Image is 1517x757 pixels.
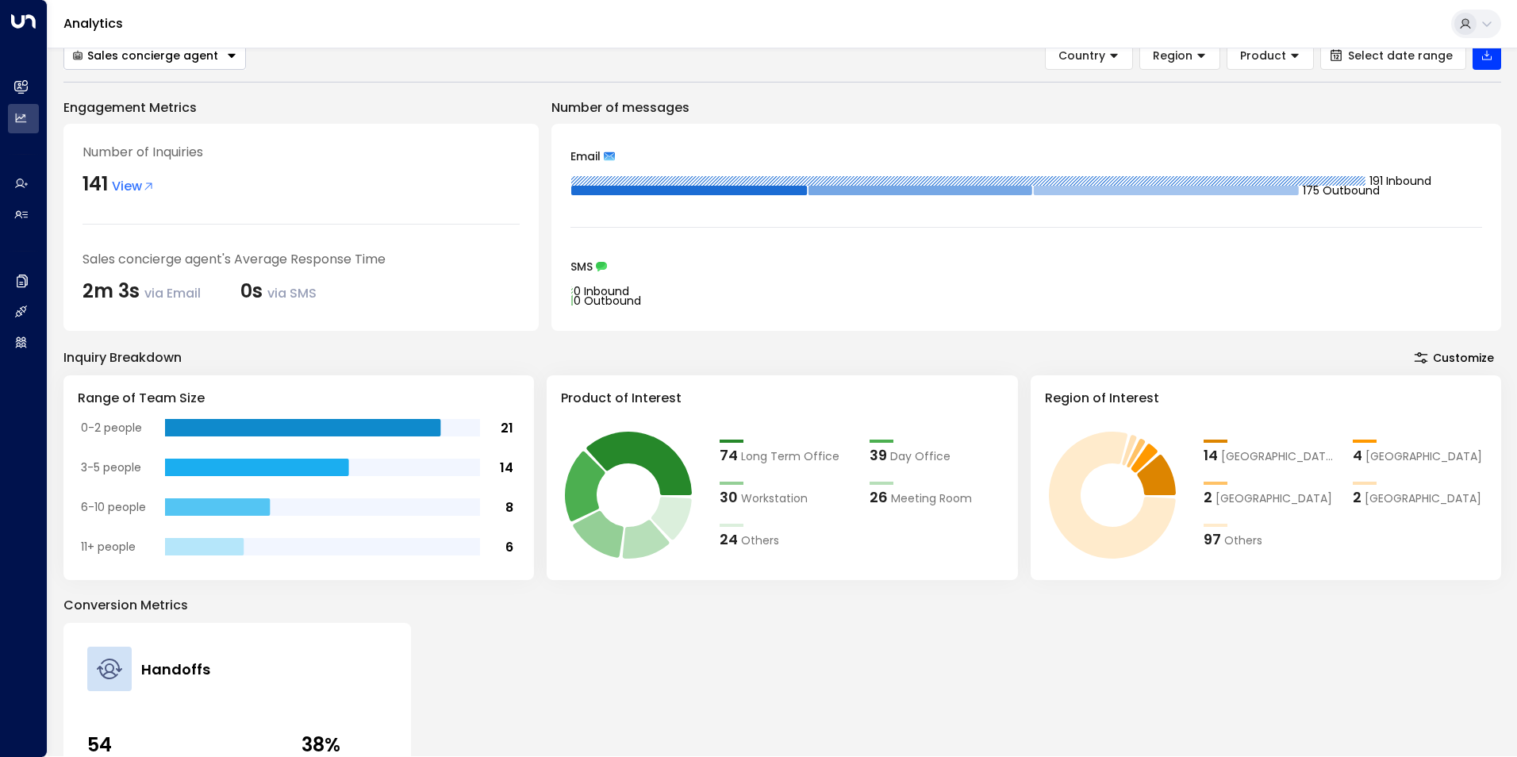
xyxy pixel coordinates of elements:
button: Region [1139,41,1220,70]
h4: Handoffs [141,659,210,680]
div: 2 [1353,486,1361,508]
p: Conversion Metrics [63,596,1501,615]
button: Country [1045,41,1133,70]
div: 39 [870,444,887,466]
div: Sales concierge agent [72,48,218,63]
h3: Region of Interest [1045,389,1487,408]
div: Sales concierge agent's Average Response Time [83,250,520,269]
div: Inquiry Breakdown [63,348,182,367]
button: Sales concierge agent [63,41,246,70]
tspan: 14 [500,459,513,477]
button: Select date range [1320,41,1466,70]
div: 24 [720,528,738,550]
div: 2Exeter [1204,486,1338,508]
span: London [1221,448,1338,465]
span: Country [1058,48,1105,63]
tspan: 21 [501,419,513,437]
div: 4Manchester [1353,444,1487,466]
span: Exeter [1216,490,1332,507]
div: 26 [870,486,888,508]
div: 97Others [1204,528,1338,550]
span: Region [1153,48,1192,63]
tspan: 0 Inbound [574,283,629,299]
div: 2m 3s [83,277,201,305]
div: 97 [1204,528,1221,550]
tspan: 8 [505,498,513,517]
button: Customize [1407,347,1501,369]
a: Analytics [63,14,123,33]
span: Meeting Room [891,490,972,507]
span: via SMS [267,284,317,302]
span: Workstation [741,490,808,507]
tspan: 6 [505,538,513,556]
p: Number of messages [551,98,1501,117]
div: 0s [240,277,317,305]
p: Engagement Metrics [63,98,539,117]
button: Product [1227,41,1314,70]
span: Los Angeles [1365,490,1481,507]
span: Select date range [1348,49,1453,62]
span: Long Term Office [741,448,839,465]
div: 14 [1204,444,1218,466]
tspan: 191 Inbound [1369,173,1431,189]
div: 74Long Term Office [720,444,854,466]
span: via Email [144,284,201,302]
div: 74 [720,444,738,466]
div: 14London [1204,444,1338,466]
tspan: 3-5 people [81,459,141,475]
div: Button group with a nested menu [63,41,246,70]
div: 4 [1353,444,1362,466]
div: 26Meeting Room [870,486,1004,508]
div: 39Day Office [870,444,1004,466]
div: Number of Inquiries [83,143,520,162]
tspan: 0-2 people [81,420,142,436]
span: Others [741,532,779,549]
span: Day Office [890,448,951,465]
tspan: 175 Outbound [1302,183,1379,198]
div: 2Los Angeles [1353,486,1487,508]
span: Email [570,151,601,162]
span: View [112,177,155,196]
h3: Range of Team Size [78,389,520,408]
span: Others [1224,532,1262,549]
div: 30Workstation [720,486,854,508]
div: 30 [720,486,738,508]
div: 24Others [720,528,854,550]
tspan: 6-10 people [81,499,146,515]
span: Manchester [1365,448,1482,465]
div: 2 [1204,486,1212,508]
div: SMS [570,261,1482,272]
h3: Product of Interest [561,389,1003,408]
tspan: 0 Outbound [574,293,641,309]
tspan: 11+ people [81,539,136,555]
span: Product [1240,48,1286,63]
div: 141 [83,170,108,198]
